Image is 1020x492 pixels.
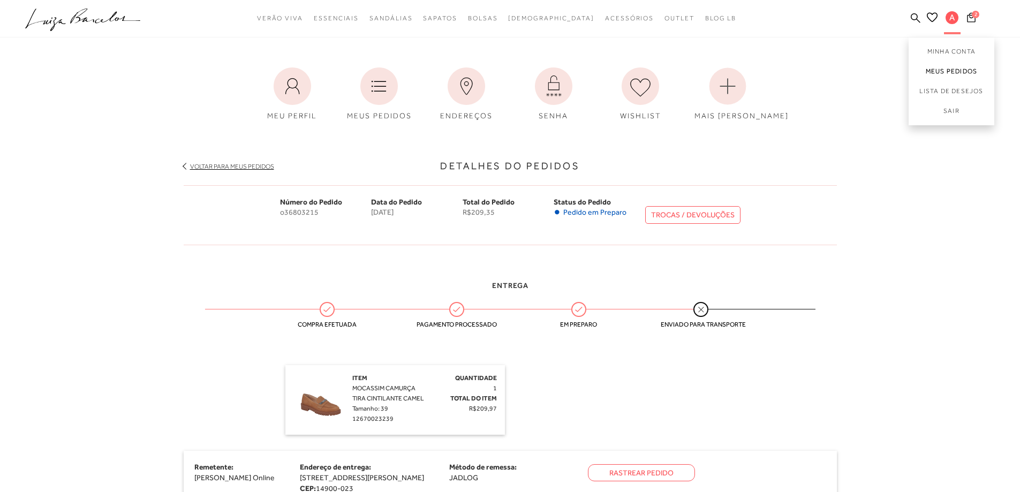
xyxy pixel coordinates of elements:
span: MOCASSIM CAMURÇA TIRA CINTILANTE CAMEL [352,384,424,402]
a: categoryNavScreenReaderText [314,9,359,28]
a: categoryNavScreenReaderText [605,9,654,28]
span: Método de remessa: [449,463,517,471]
a: Voltar para meus pedidos [190,163,274,170]
a: noSubCategoriesText [508,9,594,28]
h3: Detalhes do Pedidos [184,159,837,173]
span: Enviado para transporte [661,321,741,328]
span: ENDEREÇOS [440,111,493,120]
span: Compra efetuada [287,321,367,328]
span: Número do Pedido [280,198,342,206]
span: • [554,208,561,217]
span: SENHA [539,111,568,120]
span: Acessórios [605,14,654,22]
span: Em preparo [539,321,619,328]
span: 1 [493,384,497,392]
span: 12670023239 [352,415,394,422]
span: WISHLIST [620,111,661,120]
span: MEUS PEDIDOS [347,111,412,120]
span: Sapatos [423,14,457,22]
a: categoryNavScreenReaderText [664,9,694,28]
button: A [941,11,964,27]
a: Meus Pedidos [909,62,994,81]
span: Pedido em Preparo [563,208,626,217]
span: R$209,35 [463,208,554,217]
span: MAIS [PERSON_NAME] [694,111,789,120]
button: 2 [964,12,979,26]
span: [PERSON_NAME] Online [194,473,275,482]
a: categoryNavScreenReaderText [423,9,457,28]
span: Essenciais [314,14,359,22]
span: Entrega [492,281,528,290]
a: SENHA [512,62,595,127]
span: Remetente: [194,463,233,471]
a: ENDEREÇOS [425,62,508,127]
a: BLOG LB [705,9,736,28]
span: Tamanho: 39 [352,405,388,412]
span: Data do Pedido [371,198,422,206]
span: A [946,11,958,24]
span: Sandálias [369,14,412,22]
a: MEU PERFIL [251,62,334,127]
span: Total do Item [450,395,497,402]
a: Lista de desejos [909,81,994,101]
span: Bolsas [468,14,498,22]
span: JADLOG [449,473,478,482]
span: Quantidade [455,374,497,382]
span: [DATE] [371,208,463,217]
a: MAIS [PERSON_NAME] [686,62,769,127]
span: Status do Pedido [554,198,611,206]
a: WISHLIST [599,62,682,127]
a: Rastrear Pedido [588,464,695,481]
a: Sair [909,101,994,125]
a: Minha Conta [909,37,994,62]
span: MEU PERFIL [267,111,317,120]
span: o36803215 [280,208,372,217]
span: Outlet [664,14,694,22]
span: Item [352,374,367,382]
span: R$209,97 [469,405,497,412]
a: categoryNavScreenReaderText [468,9,498,28]
img: MOCASSIM CAMURÇA TIRA CINTILANTE CAMEL [293,373,347,427]
a: MEUS PEDIDOS [338,62,420,127]
span: [DEMOGRAPHIC_DATA] [508,14,594,22]
span: [STREET_ADDRESS][PERSON_NAME] [300,473,424,482]
a: categoryNavScreenReaderText [369,9,412,28]
span: BLOG LB [705,14,736,22]
a: categoryNavScreenReaderText [257,9,303,28]
span: Verão Viva [257,14,303,22]
a: TROCAS / DEVOLUÇÕES [645,206,741,224]
span: 2 [972,11,979,18]
span: Total do Pedido [463,198,515,206]
span: Endereço de entrega: [300,463,371,471]
span: Pagamento processado [417,321,497,328]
